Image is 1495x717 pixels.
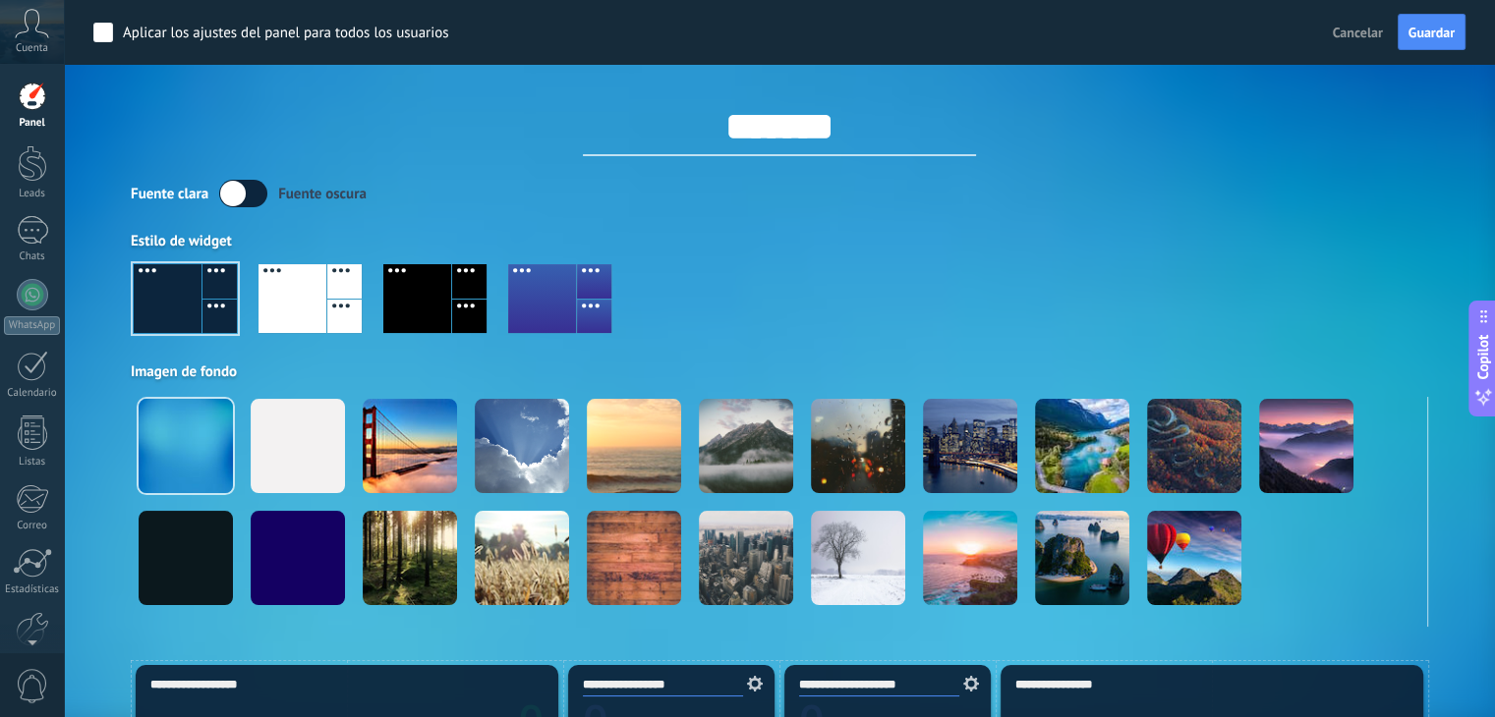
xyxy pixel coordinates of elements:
div: WhatsApp [4,316,60,335]
button: Cancelar [1325,18,1391,47]
span: Copilot [1473,335,1493,380]
span: Guardar [1409,26,1455,39]
div: Estadísticas [4,583,61,596]
div: Listas [4,456,61,469]
div: Correo [4,520,61,532]
div: Fuente clara [131,185,208,203]
div: Imagen de fondo [131,362,1428,381]
div: Estilo de widget [131,232,1428,250]
div: Panel [4,117,61,130]
span: Cancelar [1333,24,1383,41]
span: Cuenta [16,42,48,55]
div: Fuente oscura [278,185,367,203]
div: Aplicar los ajustes del panel para todos los usuarios [123,24,449,43]
div: Leads [4,188,61,200]
div: Chats [4,250,61,263]
div: Calendario [4,387,61,400]
button: Guardar [1398,14,1466,51]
